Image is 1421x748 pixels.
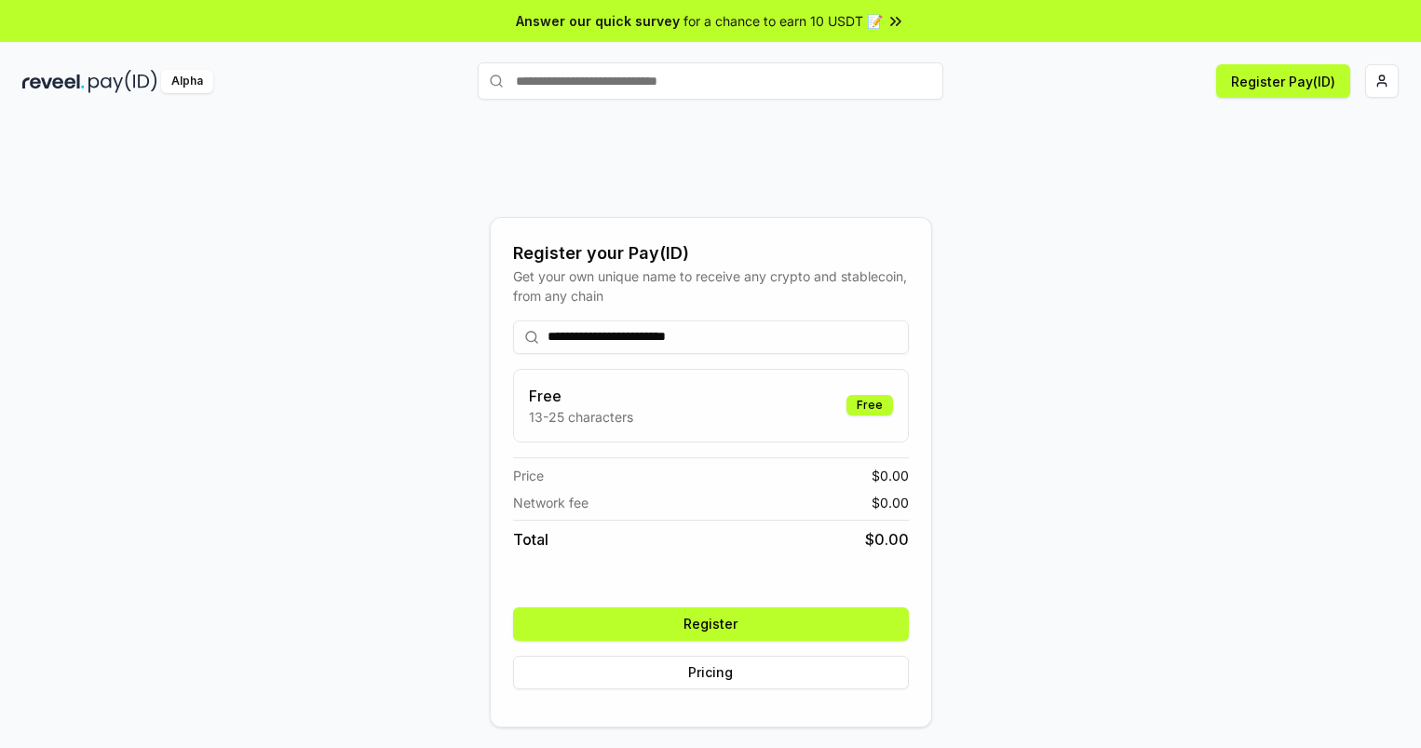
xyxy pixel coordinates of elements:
[683,11,883,31] span: for a chance to earn 10 USDT 📝
[513,493,589,512] span: Network fee
[88,70,157,93] img: pay_id
[513,656,909,689] button: Pricing
[865,528,909,551] span: $ 0.00
[513,466,544,485] span: Price
[513,607,909,641] button: Register
[516,11,680,31] span: Answer our quick survey
[872,493,909,512] span: $ 0.00
[161,70,213,93] div: Alpha
[513,528,548,551] span: Total
[529,407,633,427] p: 13-25 characters
[22,70,85,93] img: reveel_dark
[529,385,633,407] h3: Free
[1216,64,1350,98] button: Register Pay(ID)
[846,395,893,415] div: Free
[513,266,909,306] div: Get your own unique name to receive any crypto and stablecoin, from any chain
[513,240,909,266] div: Register your Pay(ID)
[872,466,909,485] span: $ 0.00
